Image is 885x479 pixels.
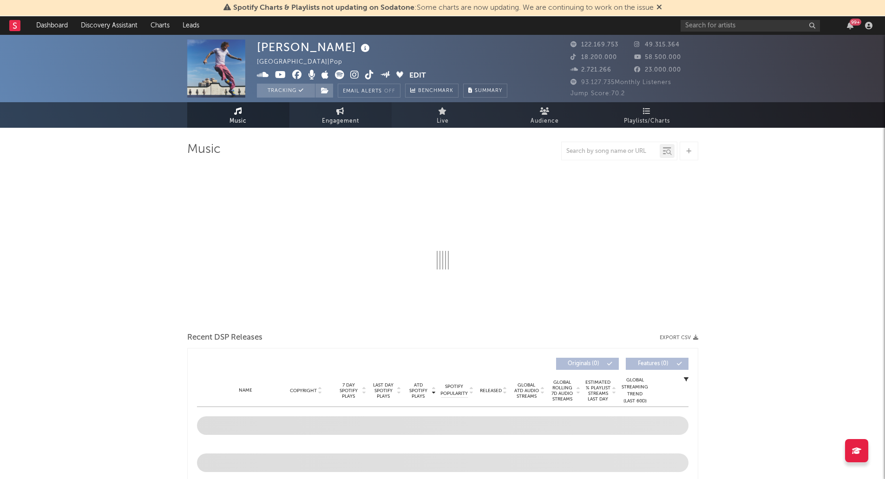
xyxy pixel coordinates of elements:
span: Copyright [290,388,317,394]
span: Released [480,388,502,394]
span: Engagement [322,116,359,127]
span: ATD Spotify Plays [406,382,431,399]
span: Spotify Popularity [440,383,468,397]
span: Summary [475,88,502,93]
input: Search by song name or URL [562,148,660,155]
span: Spotify Charts & Playlists not updating on Sodatone [233,4,414,12]
div: Global Streaming Trend (Last 60D) [621,377,649,405]
button: Summary [463,84,507,98]
a: Live [392,102,494,128]
span: 18.200.000 [570,54,617,60]
span: Dismiss [656,4,662,12]
span: Features ( 0 ) [632,361,675,367]
span: 58.500.000 [634,54,681,60]
div: 99 + [850,19,861,26]
button: Edit [409,70,426,82]
button: Tracking [257,84,315,98]
span: Global Rolling 7D Audio Streams [550,380,575,402]
span: Originals ( 0 ) [562,361,605,367]
span: Audience [531,116,559,127]
a: Benchmark [405,84,459,98]
span: Global ATD Audio Streams [514,382,539,399]
button: Export CSV [660,335,698,341]
a: Music [187,102,289,128]
button: Originals(0) [556,358,619,370]
a: Audience [494,102,596,128]
a: Charts [144,16,176,35]
div: Name [216,387,276,394]
span: 2.721.266 [570,67,611,73]
em: Off [384,89,395,94]
span: Live [437,116,449,127]
span: 93.127.735 Monthly Listeners [570,79,671,85]
div: [PERSON_NAME] [257,39,372,55]
a: Dashboard [30,16,74,35]
span: Benchmark [418,85,453,97]
span: Playlists/Charts [624,116,670,127]
span: Jump Score: 70.2 [570,91,625,97]
span: : Some charts are now updating. We are continuing to work on the issue [233,4,654,12]
span: 23.000.000 [634,67,681,73]
a: Engagement [289,102,392,128]
a: Discovery Assistant [74,16,144,35]
span: 7 Day Spotify Plays [336,382,361,399]
button: 99+ [847,22,853,29]
span: Estimated % Playlist Streams Last Day [585,380,611,402]
a: Playlists/Charts [596,102,698,128]
span: Recent DSP Releases [187,332,262,343]
button: Features(0) [626,358,688,370]
span: 49.315.364 [634,42,680,48]
span: 122.169.753 [570,42,618,48]
input: Search for artists [681,20,820,32]
span: Last Day Spotify Plays [371,382,396,399]
span: Music [229,116,247,127]
button: Email AlertsOff [338,84,400,98]
a: Leads [176,16,206,35]
div: [GEOGRAPHIC_DATA] | Pop [257,57,353,68]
